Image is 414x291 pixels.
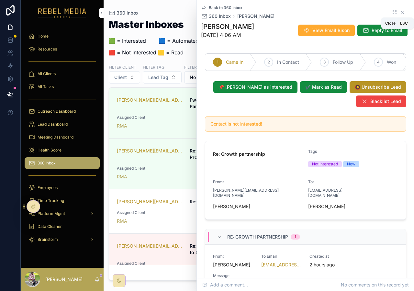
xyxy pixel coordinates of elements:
[109,37,214,45] p: 🟩 = Interested ‎ ‎ ‎ ‎ ‎ ‎‎ ‎ 🟦 = Automated Reply
[190,148,225,160] strong: Re: Growth Ally Program Intro
[210,122,401,126] h5: Contact is not Interested!
[117,210,328,215] span: Assigned Client
[385,21,396,26] span: Close
[38,148,62,153] span: Health Score
[399,21,409,26] span: Esc
[218,84,292,90] span: 📌 [PERSON_NAME] as interested
[356,95,406,107] button: Blacklist Lead
[268,60,270,65] span: 2
[209,13,231,19] span: 360 Inbox
[387,59,396,65] span: Won
[38,211,65,216] span: Platform Mgmt
[117,97,182,103] a: [PERSON_NAME][EMAIL_ADDRESS][PERSON_NAME][DOMAIN_NAME]
[38,198,64,203] span: Time Tracking
[213,179,224,184] span: From:
[38,84,54,89] span: All Tasks
[312,161,338,167] div: Not Interested
[209,5,242,10] span: Back to 360 Inbox
[237,13,274,19] span: [PERSON_NAME]
[201,31,254,39] span: [DATE] 4:06 AM
[184,71,209,84] button: Select Button
[117,148,182,154] a: [PERSON_NAME][EMAIL_ADDRESS][PERSON_NAME][DOMAIN_NAME]
[25,30,100,42] a: Home
[190,97,248,109] strong: Fwd: Rev Share Partnership? + Quick Idea
[295,234,296,240] div: 1
[370,98,401,105] span: Blacklist Lead
[202,282,248,288] span: Add a comment...
[25,144,100,156] a: Health Score
[117,243,182,249] a: [PERSON_NAME][EMAIL_ADDRESS][PERSON_NAME][DOMAIN_NAME]
[347,161,355,167] div: New
[148,74,168,81] span: Lead Tag
[323,60,326,65] span: 3
[341,282,409,288] span: No comments on this record yet
[308,179,314,184] span: To:
[38,47,57,52] span: Resources
[190,243,227,255] strong: Re: From Sheets to Salesforce
[38,161,56,166] span: 360 Inbox
[109,64,136,70] label: Filter Client
[261,254,302,259] span: To Email
[298,25,355,36] button: View Email Bison
[38,122,68,127] span: Lead Dashboard
[355,84,401,90] span: 🔕 Unsubscribe Lead
[117,173,127,180] a: RMA
[372,27,402,34] span: Reply to Email
[38,8,86,18] img: App logo
[38,34,49,39] span: Home
[305,84,342,90] span: ✔️ Mark as Read
[38,237,58,242] span: Brainstorm
[308,188,351,198] span: [EMAIL_ADDRESS][DOMAIN_NAME]
[117,198,182,205] a: [PERSON_NAME][EMAIL_ADDRESS][DOMAIN_NAME]
[25,157,100,169] a: 360 Inbox
[38,224,62,229] span: Data Cleaner
[109,19,214,29] h1: Master Inboxes
[25,43,100,55] a: Resources
[201,5,242,10] a: Back to 360 Inbox
[377,60,380,65] span: 4
[109,88,408,139] a: [PERSON_NAME][EMAIL_ADDRESS][PERSON_NAME][DOMAIN_NAME]Fwd: Rev Share Partnership? + Quick IdeaHi ...
[109,10,139,16] a: 360 Inbox
[109,234,408,285] a: [PERSON_NAME][EMAIL_ADDRESS][PERSON_NAME][DOMAIN_NAME]Re: From Sheets to SalesforceHi [PERSON_NAM...
[309,262,335,268] p: 2 hours ago
[213,81,297,93] button: 📌 [PERSON_NAME] as interested
[213,203,303,210] span: [PERSON_NAME]
[190,74,196,81] span: No
[226,59,243,65] span: Came In
[25,68,100,80] a: All Clients
[213,262,253,268] span: [PERSON_NAME]
[143,64,164,70] label: Filter Tag
[25,208,100,219] a: Platform Mgmt
[21,26,104,254] div: scrollable content
[25,221,100,232] a: Data Cleaner
[333,59,353,65] span: Follow Up
[350,81,406,93] button: 🔕 Unsubscribe Lead
[213,151,265,157] strong: Re: Growth partnership
[300,81,347,93] button: ✔️ Mark as Read
[184,64,223,70] label: Filter Automated
[308,149,317,154] span: Tags
[117,218,127,224] a: RMA
[38,185,58,190] span: Employees
[117,166,328,171] span: Assigned Client
[213,188,303,198] span: [PERSON_NAME][EMAIL_ADDRESS][DOMAIN_NAME]
[143,71,182,84] button: Select Button
[261,262,302,268] a: [EMAIL_ADDRESS][DOMAIN_NAME]
[308,203,351,210] span: [PERSON_NAME]
[25,195,100,207] a: Time Tracking
[25,182,100,194] a: Employees
[201,22,254,31] h1: [PERSON_NAME]
[109,49,214,56] p: 🟥 = Not Interested 🟨 = Read
[25,106,100,117] a: Outreach Dashboard
[117,123,127,129] a: RMA
[357,25,408,36] button: Reply to Email
[38,71,56,76] span: All Clients
[109,71,140,84] button: Select Button
[213,254,253,259] span: From:
[25,131,100,143] a: Meeting Dashboard
[38,135,73,140] span: Meeting Dashboard
[309,254,350,259] span: Created at
[25,118,100,130] a: Lead Dashboard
